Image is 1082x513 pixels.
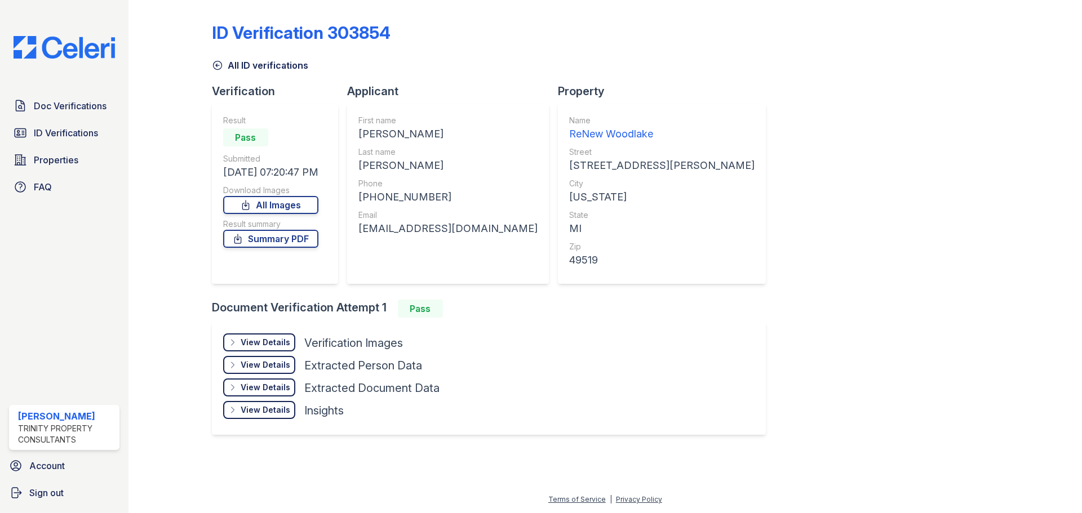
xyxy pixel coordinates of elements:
a: FAQ [9,176,119,198]
a: All Images [223,196,318,214]
div: [US_STATE] [569,189,755,205]
a: ID Verifications [9,122,119,144]
div: View Details [241,337,290,348]
div: Name [569,115,755,126]
div: [PHONE_NUMBER] [358,189,538,205]
div: [STREET_ADDRESS][PERSON_NAME] [569,158,755,173]
div: | [610,495,612,503]
a: Name ReNew Woodlake [569,115,755,142]
span: FAQ [34,180,52,194]
div: Verification [212,83,347,99]
div: ID Verification 303854 [212,23,391,43]
span: Properties [34,153,78,167]
div: First name [358,115,538,126]
div: View Details [241,404,290,416]
div: Submitted [223,153,318,164]
a: Account [5,454,124,477]
span: Doc Verifications [34,99,107,113]
span: Sign out [29,486,64,499]
div: Insights [304,403,344,418]
a: Properties [9,149,119,171]
div: Pass [398,300,443,318]
a: Summary PDF [223,230,318,248]
a: All ID verifications [212,59,308,72]
div: Pass [223,128,268,146]
div: View Details [241,382,290,393]
div: Property [558,83,775,99]
span: Account [29,459,65,472]
div: Extracted Document Data [304,380,440,396]
div: [PERSON_NAME] [358,126,538,142]
div: Download Images [223,185,318,196]
div: Document Verification Attempt 1 [212,300,775,318]
div: Applicant [347,83,558,99]
div: Email [358,209,538,221]
a: Doc Verifications [9,95,119,117]
div: Result [223,115,318,126]
div: Verification Images [304,335,403,351]
a: Terms of Service [548,495,606,503]
div: [PERSON_NAME] [18,409,115,423]
div: Zip [569,241,755,252]
a: Sign out [5,481,124,504]
div: Street [569,146,755,158]
div: City [569,178,755,189]
div: Extracted Person Data [304,358,422,373]
div: [PERSON_NAME] [358,158,538,173]
a: Privacy Policy [616,495,662,503]
div: Result summary [223,218,318,230]
div: 49519 [569,252,755,268]
div: [DATE] 07:20:47 PM [223,164,318,180]
div: Phone [358,178,538,189]
div: View Details [241,359,290,371]
div: [EMAIL_ADDRESS][DOMAIN_NAME] [358,221,538,237]
div: State [569,209,755,221]
div: Last name [358,146,538,158]
div: MI [569,221,755,237]
div: Trinity Property Consultants [18,423,115,445]
img: CE_Logo_Blue-a8612792a0a2168367f1c8372b55b34899dd931a85d93a1a3d3e32e68fde9ad4.png [5,36,124,59]
span: ID Verifications [34,126,98,140]
div: ReNew Woodlake [569,126,755,142]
